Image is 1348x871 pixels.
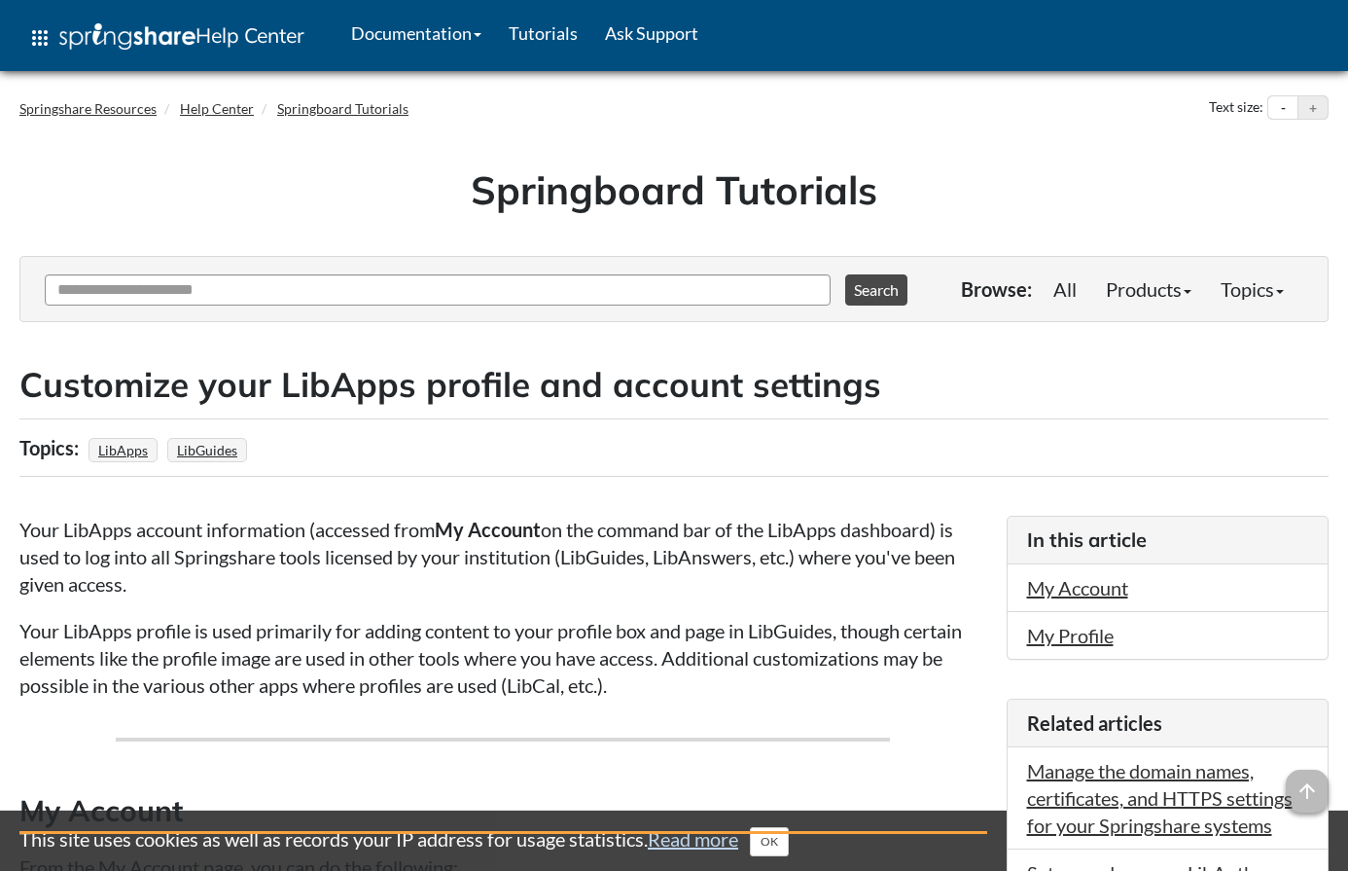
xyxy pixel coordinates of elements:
a: Manage the domain names, certificates, and HTTPS settings for your Springshare systems [1027,759,1293,837]
button: Increase text size [1298,96,1328,120]
img: Springshare [59,23,195,50]
h2: Customize your LibApps profile and account settings [19,361,1329,409]
a: Tutorials [495,9,591,57]
a: arrow_upward [1286,772,1329,795]
button: Search [845,274,907,306]
button: Decrease text size [1268,96,1297,120]
a: apps Help Center [15,9,318,67]
span: Related articles [1027,711,1162,735]
a: My Account [1027,576,1128,599]
h1: Springboard Tutorials [34,163,1314,217]
p: Your LibApps account information (accessed from on the command bar of the LibApps dashboard) is u... [19,516,987,598]
a: Springshare Resources [19,100,157,117]
span: Help Center [195,22,304,48]
p: Browse: [961,275,1032,303]
h3: My Account [19,790,987,834]
a: LibApps [95,436,151,464]
span: arrow_upward [1286,770,1329,813]
a: Help Center [180,100,254,117]
a: All [1039,270,1091,308]
a: LibGuides [174,436,240,464]
a: Springboard Tutorials [277,100,408,117]
a: Products [1091,270,1206,308]
p: Your LibApps profile is used primarily for adding content to your profile box and page in LibGuid... [19,617,987,699]
div: Topics: [19,429,84,466]
a: My Profile [1027,624,1114,647]
a: Ask Support [591,9,712,57]
h3: In this article [1027,526,1309,554]
span: apps [28,26,52,50]
strong: My Account [435,518,541,541]
div: Text size: [1205,95,1267,121]
a: Documentation [337,9,495,57]
a: Topics [1206,270,1298,308]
